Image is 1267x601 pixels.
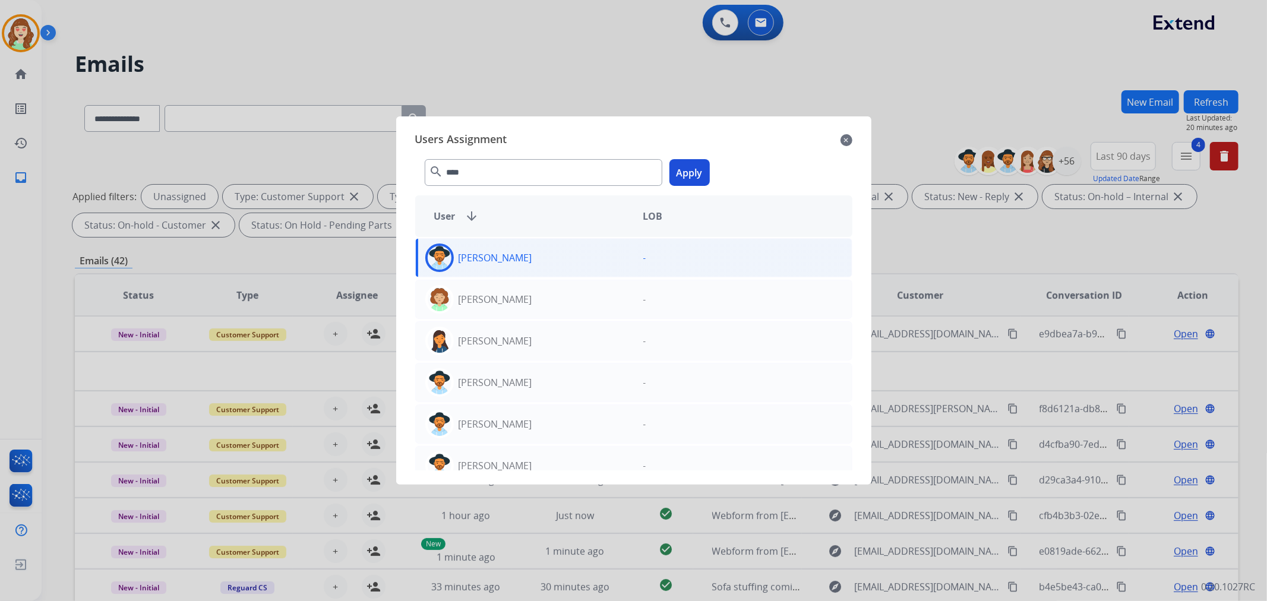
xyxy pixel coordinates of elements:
[459,417,532,431] p: [PERSON_NAME]
[643,292,646,306] p: -
[459,292,532,306] p: [PERSON_NAME]
[459,251,532,265] p: [PERSON_NAME]
[459,458,532,473] p: [PERSON_NAME]
[669,159,710,186] button: Apply
[643,334,646,348] p: -
[841,133,852,147] mat-icon: close
[643,375,646,390] p: -
[459,375,532,390] p: [PERSON_NAME]
[429,165,444,179] mat-icon: search
[643,458,646,473] p: -
[415,131,507,150] span: Users Assignment
[465,209,479,223] mat-icon: arrow_downward
[643,209,663,223] span: LOB
[425,209,634,223] div: User
[459,334,532,348] p: [PERSON_NAME]
[643,251,646,265] p: -
[643,417,646,431] p: -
